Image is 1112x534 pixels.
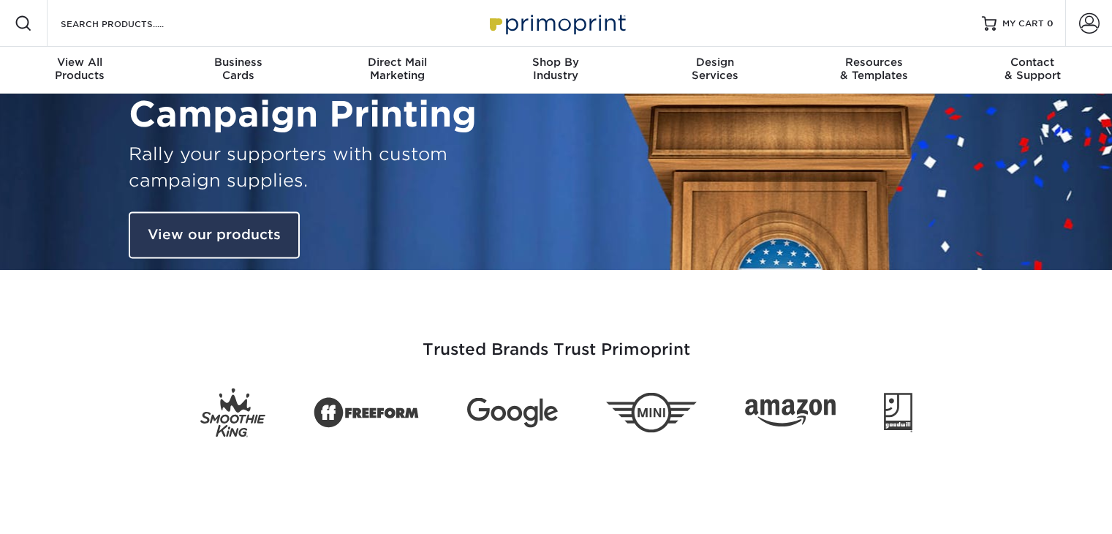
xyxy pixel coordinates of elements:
div: & Templates [794,56,953,82]
span: Design [635,56,794,69]
h1: Campaign Printing [129,94,545,136]
img: Mini [606,393,697,433]
span: Business [159,56,317,69]
a: DesignServices [635,47,794,94]
iframe: Customer reviews powered by Trustpilot [129,473,984,493]
a: View our products [129,212,300,259]
a: Contact& Support [953,47,1112,94]
input: SEARCH PRODUCTS..... [59,15,202,32]
a: Resources& Templates [794,47,953,94]
img: Freeform [314,390,419,437]
a: Direct MailMarketing [318,47,477,94]
img: Goodwill [884,393,912,432]
div: Services [635,56,794,82]
a: BusinessCards [159,47,317,94]
div: & Support [953,56,1112,82]
span: Direct Mail [318,56,477,69]
div: Cards [159,56,317,82]
img: Amazon [745,399,836,427]
div: Marketing [318,56,477,82]
span: Resources [794,56,953,69]
div: Industry [477,56,635,82]
img: Google [467,398,558,428]
img: Smoothie King [200,388,265,437]
span: MY CART [1002,18,1044,30]
h3: Trusted Brands Trust Primoprint [129,305,984,377]
a: Shop ByIndustry [477,47,635,94]
span: Contact [953,56,1112,69]
span: Shop By [477,56,635,69]
img: Primoprint [483,7,629,39]
span: 0 [1047,18,1054,29]
h3: Rally your supporters with custom campaign supplies. [129,142,545,195]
